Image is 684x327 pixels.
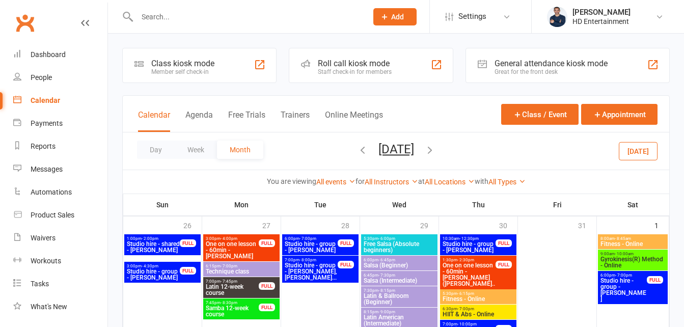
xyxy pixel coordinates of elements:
a: Product Sales [13,204,107,227]
span: 7:00pm [442,322,496,326]
th: Wed [360,194,439,215]
span: Fitness - Online [600,241,666,247]
span: 6:30pm [442,307,514,311]
span: 3:00pm [126,264,180,268]
span: 5:30pm [363,236,435,241]
div: 1 [654,216,669,233]
div: 26 [183,216,202,233]
a: People [13,66,107,89]
div: 29 [420,216,439,233]
span: - 7:00pm [457,307,474,311]
span: - 4:00pm [221,236,237,241]
div: People [31,73,52,81]
span: - 7:00pm [615,273,632,278]
span: - 7:30pm [378,273,395,278]
span: 1:00pm [126,236,180,241]
a: Calendar [13,89,107,112]
a: All Types [488,178,526,186]
button: Class / Event [501,104,579,125]
div: FULL [259,304,275,311]
th: Sat [597,194,669,215]
span: 10:30am [442,236,496,241]
span: - 9:00pm [378,310,395,314]
span: 1:30pm [442,258,496,262]
span: Salsa (Intermediate) [363,278,435,284]
div: Waivers [31,234,56,242]
button: [DATE] [619,142,658,160]
span: - 7:45pm [221,279,237,284]
span: - 12:30pm [459,236,479,241]
span: - 2:30pm [457,258,474,262]
a: Automations [13,181,107,204]
a: All Locations [425,178,475,186]
span: Studio hire - group - [PERSON_NAME] [284,241,338,253]
button: Online Meetings [325,110,383,132]
span: HIIT & Abs - Online [442,311,514,317]
div: Payments [31,119,63,127]
span: Studio hire - group - [PERSON_NAME] [126,268,180,281]
span: - 7:00pm [299,236,316,241]
span: 6:00pm [284,236,338,241]
span: Fitness - Online [442,296,514,302]
div: FULL [496,261,512,268]
span: 6:00pm [363,258,435,262]
div: FULL [496,239,512,247]
button: Week [175,141,217,159]
span: - 8:30pm [221,301,237,305]
span: Samba 12-week course [205,305,259,317]
a: Clubworx [12,10,38,36]
a: Dashboard [13,43,107,66]
span: 8:00am [600,236,666,241]
a: What's New [13,295,107,318]
div: Reports [31,142,56,150]
span: - 2:00pm [142,236,158,241]
div: Staff check-in for members [318,68,392,75]
div: Product Sales [31,211,74,219]
div: 27 [262,216,281,233]
span: Add [391,13,404,21]
a: Workouts [13,250,107,272]
div: Calendar [31,96,60,104]
span: Gyrokinesis(R) Method - Online [600,256,666,268]
span: - 10:00am [615,252,634,256]
a: Waivers [13,227,107,250]
div: FULL [180,267,196,275]
span: Latin & Ballroom (Beginner) [363,293,435,305]
span: One on one lesson - 60min - [PERSON_NAME] ([PERSON_NAME]... [442,262,496,293]
div: FULL [338,239,354,247]
div: Automations [31,188,72,196]
th: Fri [518,194,597,215]
span: 6:45pm [363,273,435,278]
span: 9:00am [600,252,666,256]
span: - 6:00pm [378,236,395,241]
span: Studio hire - shared - [PERSON_NAME] [126,241,180,253]
span: 7:00pm [205,279,259,284]
div: 31 [578,216,596,233]
input: Search... [134,10,360,24]
div: Great for the front desk [495,68,608,75]
span: - 6:45pm [378,258,395,262]
th: Tue [281,194,360,215]
div: What's New [31,303,67,311]
span: 7:00pm [284,258,338,262]
span: Salsa (Beginner) [363,262,435,268]
button: Calendar [138,110,170,132]
span: Settings [458,5,486,28]
span: Studio hire - group - [PERSON_NAME] [442,241,496,253]
div: [PERSON_NAME] [572,8,631,17]
span: - 6:15pm [457,291,474,296]
div: 30 [499,216,517,233]
button: Free Trials [228,110,265,132]
span: Latin American (Intermediate) [363,314,435,326]
div: 28 [341,216,360,233]
a: Payments [13,112,107,135]
span: - 8:45am [615,236,631,241]
button: Trainers [281,110,310,132]
div: FULL [259,239,275,247]
th: Thu [439,194,518,215]
span: Studio hire - group - [PERSON_NAME], [PERSON_NAME]... [284,262,338,281]
span: - 10:00pm [457,322,477,326]
div: FULL [180,239,196,247]
strong: You are viewing [267,177,316,185]
span: 8:15pm [363,310,435,314]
